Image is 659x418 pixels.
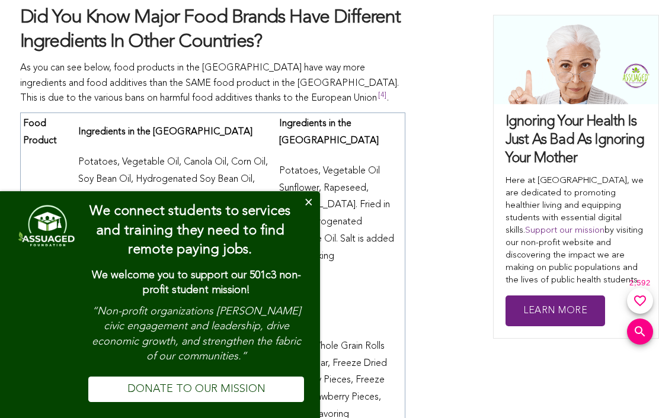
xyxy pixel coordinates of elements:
[20,152,76,276] td: [PERSON_NAME] French Fries
[506,295,605,327] a: Learn More
[88,202,292,260] h4: We connect students to services and training they need to find remote paying jobs.
[76,152,276,276] td: Potatoes, Vegetable Oil, Canola Oil, Corn Oil, Soy Bean Oil, Hydrogenated Soy Bean Oil, Natural B...
[600,361,659,418] iframe: Chat Widget
[378,92,387,105] sup: [4]
[92,270,301,295] strong: We welcome you to support our 501c3 non-profit student mission!
[279,119,379,146] strong: Ingredients in the [GEOGRAPHIC_DATA]
[16,202,75,249] img: dialog featured image
[92,306,301,362] em: “Non-profit organizations [PERSON_NAME] civic engagement and leadership, drive economic growth, a...
[78,127,252,137] strong: Ingredients in the [GEOGRAPHIC_DATA]
[20,6,405,55] h2: Did You Know Major Food Brands Have Different Ingredients In Other Countries?
[23,119,57,146] strong: Food Product
[296,191,320,215] button: Close
[88,377,304,402] a: DONATE TO OUR MISSION
[277,152,405,276] td: Potatoes, Vegetable Oil Sunflower, Rapeseed, [MEDICAL_DATA]. Fried in Non-Hydrogenated Vegetable ...
[20,61,405,107] p: As you can see below, food products in the [GEOGRAPHIC_DATA] have way more ingredients and food a...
